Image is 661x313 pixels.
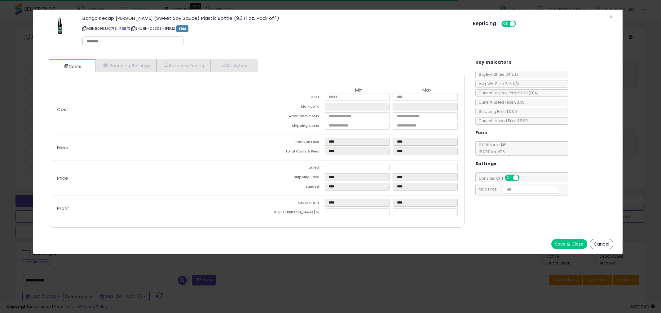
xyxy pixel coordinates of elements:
td: Landed [257,183,325,192]
span: ( FBA ) [529,90,539,96]
span: ON [505,175,513,181]
span: Current Listed Price: $8.68 [476,100,525,105]
a: Business Pricing [156,59,211,72]
a: All offer listings [122,26,126,31]
button: Cancel [590,239,613,249]
img: 31IRpnQW53L._SL60_.jpg [51,16,69,34]
td: Amazon Fees [257,138,325,148]
span: $7.99 [518,90,539,96]
span: Avg. Win Price 24h: N/A [476,81,519,86]
td: Profit [PERSON_NAME] % [257,208,325,218]
p: Price [52,176,257,181]
button: Save & Close [551,239,587,249]
span: ON [502,21,510,27]
span: OFF [518,175,528,181]
a: Costs [49,60,95,73]
a: BuyBox page [118,26,121,31]
span: 8.00 % for <= $15 [476,142,506,154]
td: Shipping Costs [257,122,325,131]
span: Map Price: [476,187,558,192]
h5: Repricing: [473,21,498,26]
span: Shipping Price: $0.00 [476,109,517,114]
p: Profit [52,206,257,211]
td: Mark up % [257,103,325,112]
a: Analytics [211,59,257,72]
h5: Fees [475,129,487,137]
span: Current Buybox Price: [476,90,539,96]
a: Your listing only [127,26,130,31]
td: Additional Costs [257,112,325,122]
span: 15.00 % for > $15 [476,149,505,154]
p: Cost [52,107,257,112]
td: Listed [257,164,325,173]
td: Cost [257,93,325,103]
span: × [609,12,613,21]
span: OFF [515,21,525,27]
span: Consider CPT: [476,176,527,181]
span: Current Landed Price: $8.68 [476,118,528,123]
th: Min [325,88,393,93]
h5: Key Indicators [475,58,512,66]
th: Max [393,88,461,93]
h3: Bango Kecap [PERSON_NAME] (Sweet Soy Sauce) Plastic Bottle (9.3 Fl oz, Pack of 1) [82,16,464,20]
p: Fees [52,145,257,150]
p: ASIN: B095JJC7FS | SKU: BN-C23091-1FBM2 [82,24,464,33]
span: BuyBox Share 24h: 0% [476,72,518,77]
h5: Settings [475,160,496,168]
a: Repricing Settings [95,59,157,72]
td: Shipping Price [257,173,325,183]
td: Gross Profit [257,199,325,208]
td: Total Costs & Fees [257,148,325,157]
span: FBM [176,25,189,32]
